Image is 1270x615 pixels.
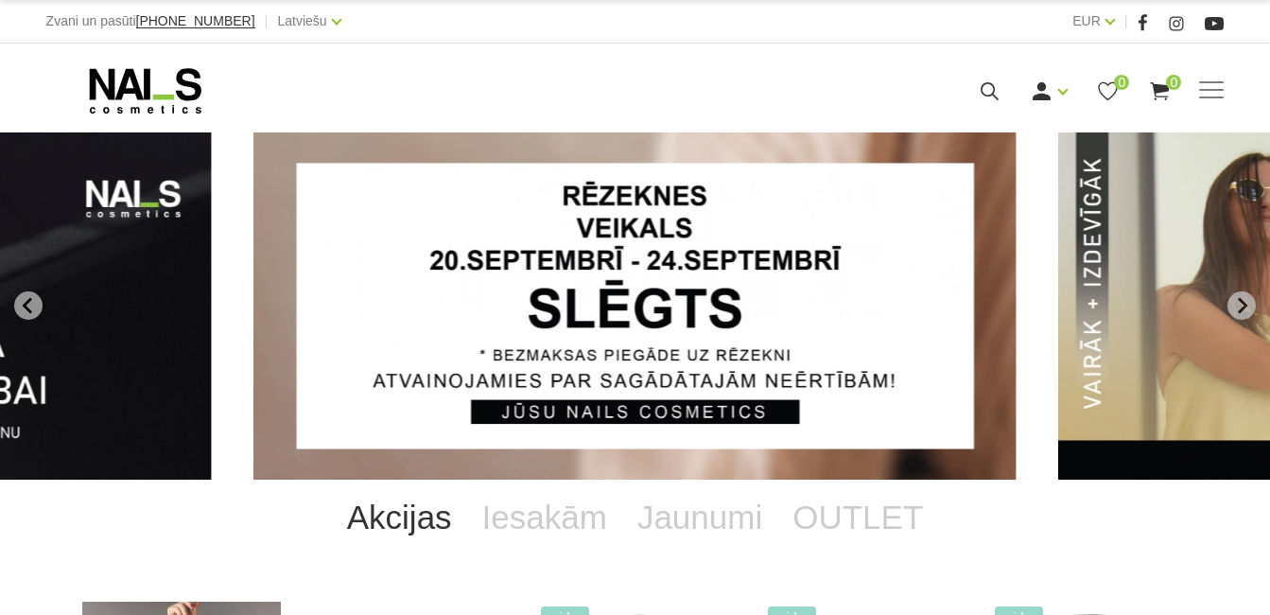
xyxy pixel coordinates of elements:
span: [PHONE_NUMBER] [136,13,255,28]
span: | [1124,9,1128,33]
a: Latviešu [277,9,326,32]
a: EUR [1072,9,1101,32]
li: 1 of 13 [254,132,1017,480]
a: 0 [1096,79,1120,103]
a: Jaunumi [622,480,777,555]
div: Zvani un pasūti [46,9,255,33]
button: Next slide [1227,291,1256,320]
span: | [265,9,269,33]
a: [PHONE_NUMBER] [136,14,255,28]
button: Go to last slide [14,291,43,320]
a: 0 [1148,79,1172,103]
a: Akcijas [332,480,467,555]
span: 0 [1114,75,1129,90]
a: Iesakām [467,480,622,555]
a: OUTLET [777,480,938,555]
span: 0 [1166,75,1181,90]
